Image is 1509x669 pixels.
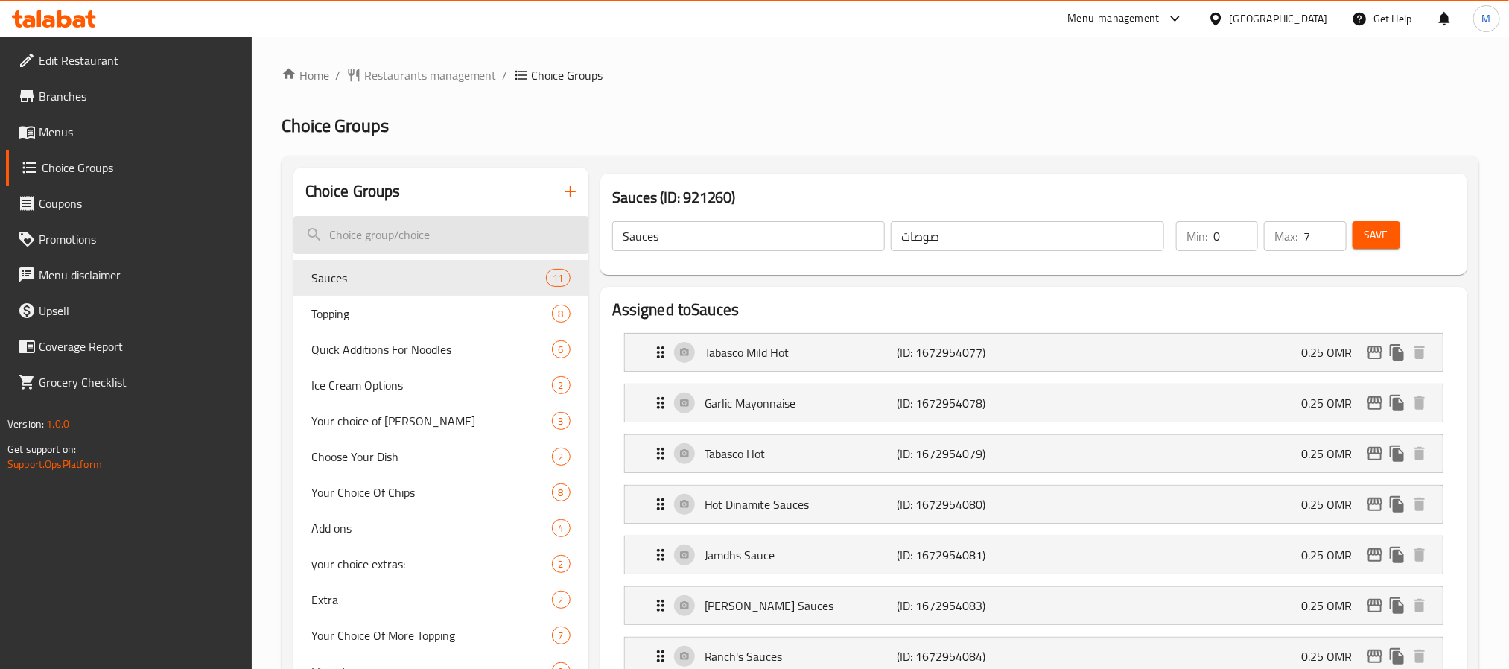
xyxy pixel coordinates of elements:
[1408,443,1431,465] button: delete
[705,445,897,463] p: Tabasco Hot
[6,114,252,150] a: Menus
[503,66,508,84] li: /
[293,260,588,296] div: Sauces11
[311,305,552,323] span: Topping
[552,376,571,394] div: Choices
[897,495,1025,513] p: (ID: 1672954080)
[293,367,588,403] div: Ice Cream Options2
[282,66,1479,84] nav: breadcrumb
[6,186,252,221] a: Coupons
[553,414,570,428] span: 3
[625,334,1443,371] div: Expand
[1301,597,1364,615] p: 0.25 OMR
[1301,445,1364,463] p: 0.25 OMR
[42,159,240,177] span: Choice Groups
[293,403,588,439] div: Your choice of [PERSON_NAME]3
[311,483,552,501] span: Your Choice Of Chips
[553,486,570,500] span: 8
[625,486,1443,523] div: Expand
[897,546,1025,564] p: (ID: 1672954081)
[293,618,588,653] div: Your Choice Of More Topping7
[612,530,1455,580] li: Expand
[1230,10,1328,27] div: [GEOGRAPHIC_DATA]
[346,66,497,84] a: Restaurants management
[705,597,897,615] p: [PERSON_NAME] Sauces
[1301,343,1364,361] p: 0.25 OMR
[1386,443,1408,465] button: duplicate
[553,307,570,321] span: 8
[705,546,897,564] p: Jamdhs Sauce
[311,591,552,609] span: Extra
[553,521,570,536] span: 4
[552,483,571,501] div: Choices
[6,78,252,114] a: Branches
[1386,595,1408,617] button: duplicate
[1364,493,1386,516] button: edit
[1386,645,1408,668] button: duplicate
[1408,544,1431,566] button: delete
[7,414,44,434] span: Version:
[39,302,240,320] span: Upsell
[705,343,897,361] p: Tabasco Mild Hot
[6,293,252,329] a: Upsell
[897,445,1025,463] p: (ID: 1672954079)
[1353,221,1400,249] button: Save
[293,216,588,254] input: search
[1408,645,1431,668] button: delete
[1186,227,1207,245] p: Min:
[293,582,588,618] div: Extra2
[1364,341,1386,364] button: edit
[6,150,252,186] a: Choice Groups
[553,593,570,607] span: 2
[1301,647,1364,665] p: 0.25 OMR
[293,439,588,475] div: Choose Your Dish2
[552,555,571,573] div: Choices
[1364,443,1386,465] button: edit
[1386,392,1408,414] button: duplicate
[311,627,552,644] span: Your Choice Of More Topping
[1482,10,1491,27] span: M
[46,414,69,434] span: 1.0.0
[335,66,340,84] li: /
[305,180,401,203] h2: Choice Groups
[552,305,571,323] div: Choices
[612,580,1455,631] li: Expand
[1386,341,1408,364] button: duplicate
[293,332,588,367] div: Quick Additions For Noodles6
[6,364,252,400] a: Grocery Checklist
[1301,495,1364,513] p: 0.25 OMR
[1364,595,1386,617] button: edit
[552,448,571,466] div: Choices
[897,343,1025,361] p: (ID: 1672954077)
[311,412,552,430] span: Your choice of [PERSON_NAME]
[612,479,1455,530] li: Expand
[39,87,240,105] span: Branches
[553,629,570,643] span: 7
[293,296,588,332] div: Topping8
[553,343,570,357] span: 6
[625,435,1443,472] div: Expand
[1364,645,1386,668] button: edit
[552,340,571,358] div: Choices
[1386,544,1408,566] button: duplicate
[612,428,1455,479] li: Expand
[6,221,252,257] a: Promotions
[282,66,329,84] a: Home
[547,271,569,285] span: 11
[1408,595,1431,617] button: delete
[1364,544,1386,566] button: edit
[1364,392,1386,414] button: edit
[553,450,570,464] span: 2
[612,327,1455,378] li: Expand
[546,269,570,287] div: Choices
[1301,546,1364,564] p: 0.25 OMR
[39,266,240,284] span: Menu disclaimer
[39,194,240,212] span: Coupons
[612,378,1455,428] li: Expand
[7,454,102,474] a: Support.OpsPlatform
[705,394,897,412] p: Garlic Mayonnaise
[311,269,547,287] span: Sauces
[1365,226,1388,244] span: Save
[39,51,240,69] span: Edit Restaurant
[532,66,603,84] span: Choice Groups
